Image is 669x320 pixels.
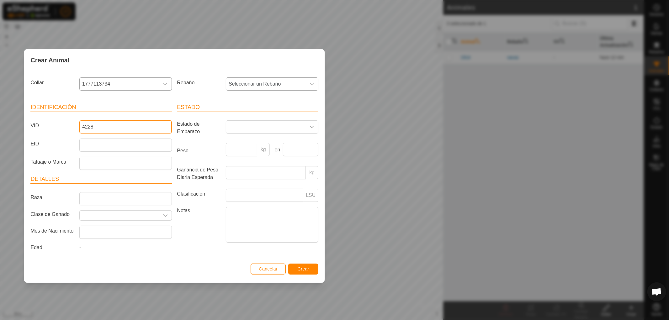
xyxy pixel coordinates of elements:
label: Clasificación [174,189,223,199]
button: Cancelar [251,264,286,275]
div: dropdown trigger [159,78,172,90]
p-inputgroup-addon: LSU [303,189,318,202]
div: Chat abierto [647,282,666,301]
span: 1777113734 [80,78,159,90]
label: Peso [174,143,223,159]
div: dropdown trigger [305,121,318,133]
header: Identificación [30,103,172,112]
label: Collar [28,77,77,88]
label: en [272,146,280,154]
label: Mes de Nacimiento [28,226,77,236]
div: dropdown trigger [305,78,318,90]
div: dropdown trigger [159,211,172,220]
label: Ganancia de Peso Diaria Esperada [174,166,223,181]
label: Edad [28,244,77,251]
label: Estado de Embarazo [174,120,223,135]
label: Rebaño [174,77,223,88]
label: VID [28,120,77,131]
button: Crear [288,264,318,275]
label: Raza [28,192,77,203]
span: Crear Animal [30,55,69,65]
label: Clase de Ganado [28,210,77,218]
span: Cancelar [259,266,278,271]
header: Detalles [30,175,172,184]
header: Estado [177,103,318,112]
span: Seleccionar un Rebaño [226,78,305,90]
p-inputgroup-addon: kg [257,143,270,156]
span: Crear [298,266,310,271]
label: Notas [174,207,223,242]
span: - [79,245,81,250]
label: Tatuaje o Marca [28,157,77,167]
label: EID [28,139,77,149]
p-inputgroup-addon: kg [306,166,318,179]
